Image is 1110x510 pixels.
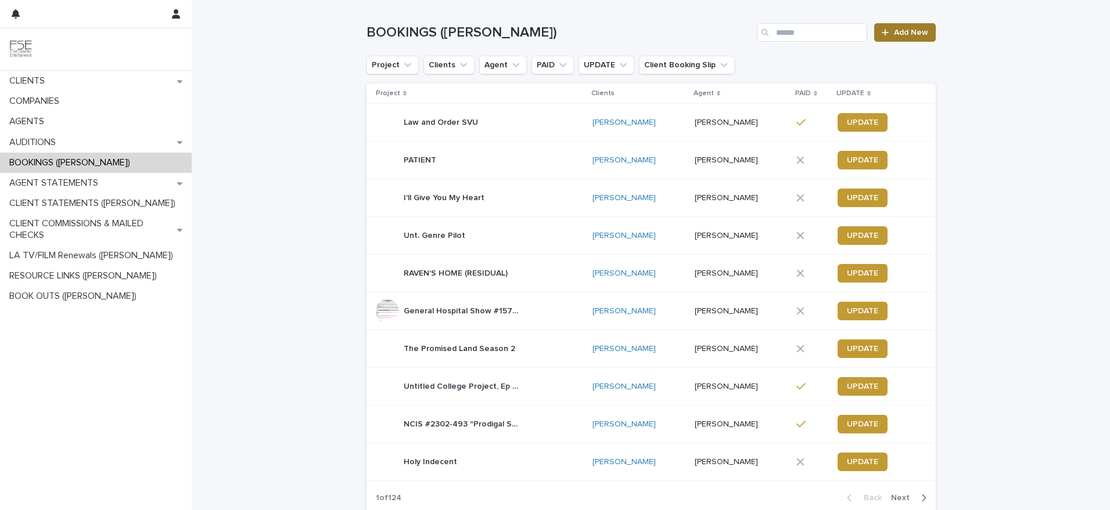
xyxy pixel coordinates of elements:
[847,118,878,126] span: UPDATE
[592,118,656,128] a: [PERSON_NAME]
[838,264,888,283] a: UPDATE
[847,458,878,466] span: UPDATE
[592,269,656,278] a: [PERSON_NAME]
[695,231,787,241] p: [PERSON_NAME]
[847,382,878,390] span: UPDATE
[695,419,787,429] p: [PERSON_NAME]
[838,189,888,207] a: UPDATE
[757,23,867,42] input: Search
[367,217,936,255] tr: Unt. Genre PilotUnt. Genre Pilot [PERSON_NAME] [PERSON_NAME]UPDATE
[592,457,656,467] a: [PERSON_NAME]
[579,56,634,74] button: UPDATE
[592,306,656,316] a: [PERSON_NAME]
[795,87,811,100] p: PAID
[857,494,882,502] span: Back
[367,104,936,142] tr: Law and Order SVULaw and Order SVU [PERSON_NAME] [PERSON_NAME]UPDATE
[367,406,936,443] tr: NCIS #2302-493 "Prodigal Son (Part II)NCIS #2302-493 "Prodigal Son (Part II) [PERSON_NAME] [PERSO...
[367,368,936,406] tr: Untitled College Project, Ep 109Untitled College Project, Ep 109 [PERSON_NAME] [PERSON_NAME]UPDATE
[367,179,936,217] tr: I'll Give You My HeartI'll Give You My Heart [PERSON_NAME] [PERSON_NAME]UPDATE
[695,193,787,203] p: [PERSON_NAME]
[639,56,735,74] button: Client Booking Slip
[367,443,936,481] tr: Holy IndecentHoly Indecent [PERSON_NAME] [PERSON_NAME]UPDATE
[367,24,753,41] h1: BOOKINGS ([PERSON_NAME])
[5,218,177,240] p: CLIENT COMMISSIONS & MAILED CHECKS
[9,38,33,61] img: 9JgRvJ3ETPGCJDhvPVA5
[886,493,936,503] button: Next
[404,342,518,354] p: The Promised Land Season 2
[592,155,656,165] a: [PERSON_NAME]
[404,379,522,392] p: Untitled College Project, Ep 109
[367,292,936,330] tr: General Hospital Show #15789 / #15780General Hospital Show #15789 / #15780 [PERSON_NAME] [PERSON_...
[5,116,53,127] p: AGENTS
[694,87,714,100] p: Agent
[367,255,936,292] tr: RAVEN'S HOME (RESIDUAL)RAVEN'S HOME (RESIDUAL) [PERSON_NAME] [PERSON_NAME]UPDATE
[838,377,888,396] a: UPDATE
[404,417,522,429] p: NCIS #2302-493 "Prodigal Son (Part II)
[847,420,878,428] span: UPDATE
[847,345,878,353] span: UPDATE
[695,344,787,354] p: [PERSON_NAME]
[836,87,864,100] p: UPDATE
[847,194,878,202] span: UPDATE
[838,113,888,132] a: UPDATE
[838,339,888,358] a: UPDATE
[592,231,656,241] a: [PERSON_NAME]
[5,96,69,107] p: COMPANIES
[894,28,928,37] span: Add New
[838,302,888,320] a: UPDATE
[5,178,107,189] p: AGENT STATEMENTS
[423,56,475,74] button: Clients
[695,118,787,128] p: [PERSON_NAME]
[404,229,468,241] p: Unt. Genre Pilot
[404,266,510,278] p: RAVEN'S HOME (RESIDUAL)
[838,415,888,433] a: UPDATE
[404,304,522,316] p: General Hospital Show #15789 / #15780
[847,307,878,315] span: UPDATE
[531,56,574,74] button: PAID
[5,250,182,261] p: LA TV/FILM Renewals ([PERSON_NAME])
[847,156,878,164] span: UPDATE
[5,291,146,302] p: BOOK OUTS ([PERSON_NAME])
[695,269,787,278] p: [PERSON_NAME]
[847,269,878,277] span: UPDATE
[591,87,615,100] p: Clients
[695,155,787,165] p: [PERSON_NAME]
[367,56,419,74] button: Project
[376,87,400,100] p: Project
[404,455,459,467] p: Holy Indecent
[5,198,185,209] p: CLIENT STATEMENTS ([PERSON_NAME])
[695,382,787,392] p: [PERSON_NAME]
[592,344,656,354] a: [PERSON_NAME]
[367,142,936,179] tr: PATIENTPATIENT [PERSON_NAME] [PERSON_NAME]UPDATE
[592,193,656,203] a: [PERSON_NAME]
[5,270,166,281] p: RESOURCE LINKS ([PERSON_NAME])
[479,56,527,74] button: Agent
[592,382,656,392] a: [PERSON_NAME]
[404,153,439,165] p: PATIENT
[838,151,888,169] a: UPDATE
[838,453,888,471] a: UPDATE
[847,232,878,240] span: UPDATE
[838,226,888,245] a: UPDATE
[891,494,917,502] span: Next
[5,75,54,86] p: CLIENTS
[838,493,886,503] button: Back
[5,157,139,168] p: BOOKINGS ([PERSON_NAME])
[404,191,487,203] p: I'll Give You My Heart
[592,419,656,429] a: [PERSON_NAME]
[874,23,935,42] a: Add New
[695,306,787,316] p: [PERSON_NAME]
[404,115,480,128] p: Law and Order SVU
[695,457,787,467] p: [PERSON_NAME]
[367,330,936,368] tr: The Promised Land Season 2The Promised Land Season 2 [PERSON_NAME] [PERSON_NAME]UPDATE
[5,137,65,148] p: AUDITIONS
